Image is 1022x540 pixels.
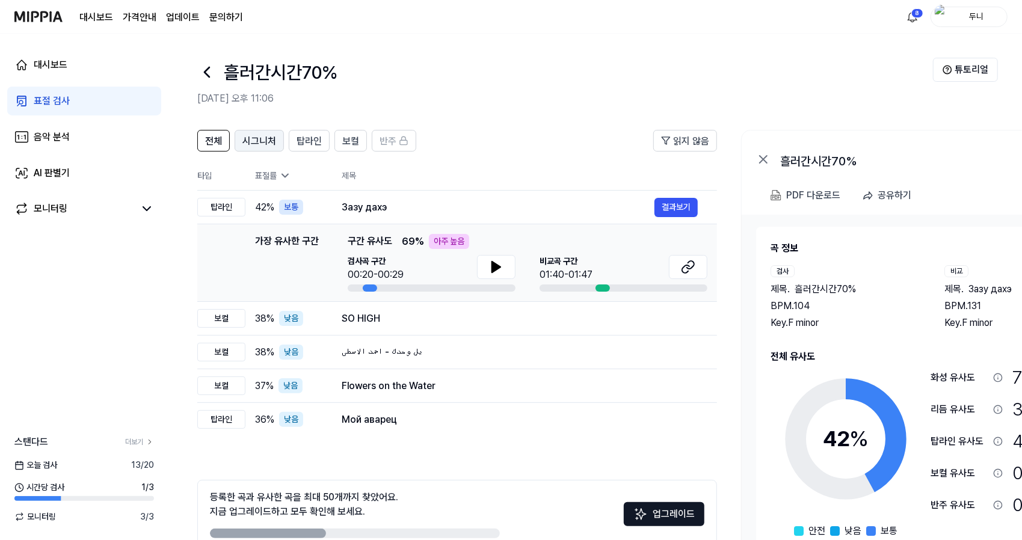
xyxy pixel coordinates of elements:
div: 두니 [953,10,1000,23]
img: profile [935,5,949,29]
span: 전체 [205,134,222,149]
span: 38 % [255,311,274,326]
span: 38 % [255,345,274,360]
div: 공유하기 [878,188,911,203]
img: PDF Download [771,190,781,201]
img: Help [943,65,952,75]
div: 보컬 [197,376,245,395]
div: 보통 [279,200,303,215]
a: 대시보드 [79,10,113,25]
span: 13 / 20 [131,459,154,471]
span: 1 / 3 [141,481,154,494]
div: 탑라인 유사도 [931,434,988,449]
a: AI 판별기 [7,159,161,188]
span: 3 / 3 [140,511,154,523]
span: 42 % [255,200,274,215]
div: 화성 유사도 [931,370,988,385]
h2: [DATE] 오후 11:06 [197,91,933,106]
div: 리듬 유사도 [931,402,988,417]
div: 01:40-01:47 [540,268,593,282]
div: 검사 [771,265,795,277]
div: 낮음 [279,378,303,393]
div: 음악 분석 [34,130,70,144]
div: AI 판별기 [34,166,70,180]
span: 제목 . [944,282,964,296]
div: 흘러간시간70% [780,152,1021,167]
span: 69 % [402,235,424,249]
div: 등록한 곡과 유사한 곡을 최대 50개까지 찾았어요. 지금 업그레이드하고 모두 확인해 보세요. [210,490,398,519]
button: 반주 [372,130,416,152]
span: 모니터링 [14,511,56,523]
div: 모니터링 [34,201,67,216]
div: SO HIGH [342,311,698,326]
a: 업데이트 [166,10,200,25]
span: Зазу дахэ [968,282,1012,296]
span: 낮음 [845,524,861,538]
a: 문의하기 [209,10,243,25]
div: 낮음 [279,412,303,427]
button: 튜토리얼 [933,58,998,82]
div: 탑라인 [197,410,245,429]
span: 제목 . [771,282,790,296]
span: 비교곡 구간 [540,255,593,268]
button: 공유하기 [857,183,921,207]
div: يل وحدك - احمد الاسطى [342,345,698,360]
button: 전체 [197,130,230,152]
span: 오늘 검사 [14,459,57,471]
div: 00:20-00:29 [348,268,404,282]
div: 가장 유사한 구간 [255,234,319,292]
button: profile두니 [931,7,1008,27]
span: 보컬 [342,134,359,149]
button: 가격안내 [123,10,156,25]
div: 보컬 [197,309,245,328]
a: 더보기 [125,437,154,447]
button: 결과보기 [654,198,698,217]
span: 검사곡 구간 [348,255,404,268]
div: 낮음 [279,345,303,360]
img: Sparkles [633,507,648,521]
span: % [849,426,869,452]
div: PDF 다운로드 [786,188,840,203]
button: 읽지 않음 [653,130,717,152]
span: 안전 [808,524,825,538]
span: 반주 [380,134,396,149]
a: 모니터링 [14,201,135,216]
span: 읽지 않음 [673,134,709,149]
span: 탑라인 [297,134,322,149]
span: 37 % [255,379,274,393]
button: PDF 다운로드 [768,183,843,207]
span: 스탠다드 [14,435,48,449]
div: 낮음 [279,311,303,326]
div: 보컬 [197,343,245,361]
button: 알림8 [903,7,922,26]
button: 탑라인 [289,130,330,152]
h1: 흘러간시간70% [224,59,337,86]
th: 제목 [342,161,717,190]
span: 흘러간시간70% [795,282,856,296]
div: 아주 높음 [429,234,469,249]
div: Зазу дахэ [342,200,654,215]
a: 표절 검사 [7,87,161,115]
button: 업그레이드 [624,502,704,526]
span: 시간당 검사 [14,481,64,494]
a: 대시보드 [7,51,161,79]
th: 타입 [197,161,245,191]
div: 비교 [944,265,968,277]
div: 8 [911,8,923,18]
button: 보컬 [334,130,367,152]
a: 음악 분석 [7,123,161,152]
span: 시그니처 [242,134,276,149]
div: 보컬 유사도 [931,466,988,480]
div: Мой аварец [342,413,698,427]
span: 36 % [255,413,274,427]
div: Key. F minor [771,316,920,330]
span: 구간 유사도 [348,234,392,249]
a: Sparkles업그레이드 [624,512,704,524]
div: 반주 유사도 [931,498,988,512]
div: 탑라인 [197,198,245,216]
div: 표절 검사 [34,94,70,108]
div: Flowers on the Water [342,379,698,393]
div: 표절률 [255,170,322,182]
img: 알림 [905,10,920,24]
